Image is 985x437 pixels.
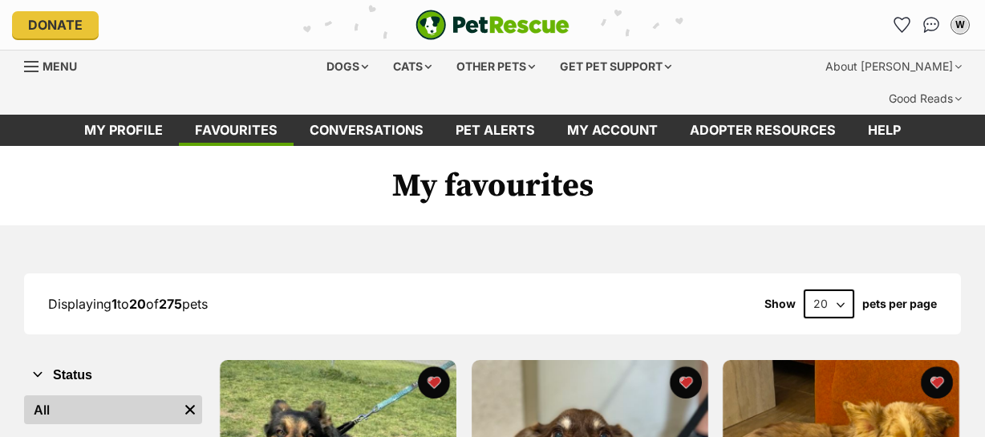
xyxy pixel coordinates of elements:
a: Favourites [890,12,915,38]
button: favourite [921,366,953,399]
a: Adopter resources [674,115,852,146]
img: logo-e224e6f780fb5917bec1dbf3a21bbac754714ae5b6737aabdf751b685950b380.svg [415,10,570,40]
a: Conversations [918,12,944,38]
span: Displaying to of pets [48,296,208,312]
img: chat-41dd97257d64d25036548639549fe6c8038ab92f7586957e7f3b1b290dea8141.svg [923,17,940,33]
a: All [24,395,178,424]
strong: 275 [159,296,182,312]
ul: Account quick links [890,12,973,38]
a: Donate [12,11,99,38]
a: Favourites [179,115,294,146]
button: My account [947,12,973,38]
strong: 1 [111,296,117,312]
div: Good Reads [878,83,973,115]
div: Other pets [445,51,546,83]
button: favourite [669,366,701,399]
div: Dogs [315,51,379,83]
a: conversations [294,115,440,146]
span: Menu [43,59,77,73]
a: Menu [24,51,88,79]
strong: 20 [129,296,146,312]
div: Get pet support [549,51,683,83]
label: pets per page [862,297,937,310]
span: Show [764,297,796,310]
button: favourite [418,366,450,399]
div: About [PERSON_NAME] [814,51,973,83]
button: Status [24,365,202,386]
a: Remove filter [178,395,202,424]
a: PetRescue [415,10,570,40]
div: Cats [382,51,443,83]
a: My account [551,115,674,146]
a: My profile [68,115,179,146]
a: Help [852,115,917,146]
div: W [952,17,968,33]
a: Pet alerts [440,115,551,146]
